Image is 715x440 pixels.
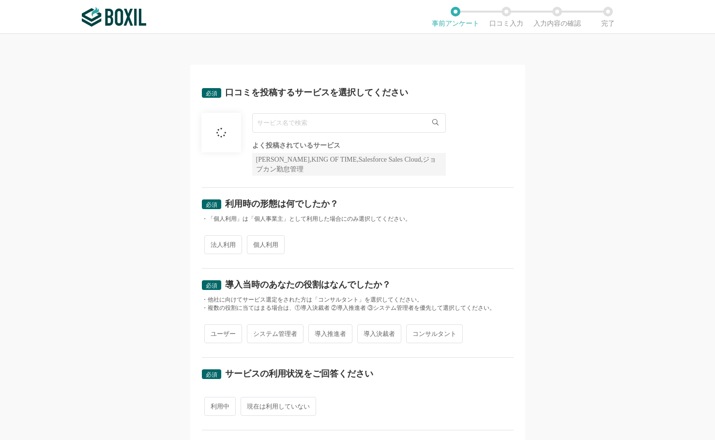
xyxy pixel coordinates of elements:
input: サービス名で検索 [252,113,446,133]
span: 法人利用 [204,235,242,254]
div: ・複数の役割に当てはまる場合は、①導入決裁者 ②導入推進者 ③システム管理者を優先して選択してください。 [202,304,514,312]
span: 個人利用 [247,235,285,254]
span: 必須 [206,282,217,289]
li: 事前アンケート [430,7,481,27]
div: 利用時の形態は何でしたか？ [225,199,338,208]
div: サービスの利用状況をご回答ください [225,369,373,378]
div: ・他社に向けてサービス選定をされた方は「コンサルタント」を選択してください。 [202,296,514,304]
span: 現在は利用していない [241,397,316,416]
span: システム管理者 [247,324,304,343]
div: 口コミを投稿するサービスを選択してください [225,88,408,97]
li: 入力内容の確認 [532,7,583,27]
img: ボクシルSaaS_ロゴ [82,7,146,27]
div: 導入当時のあなたの役割はなんでしたか？ [225,280,391,289]
span: コンサルタント [406,324,463,343]
span: 必須 [206,371,217,378]
li: 完了 [583,7,634,27]
span: 利用中 [204,397,236,416]
span: ユーザー [204,324,242,343]
span: 導入推進者 [308,324,352,343]
li: 口コミ入力 [481,7,532,27]
span: 導入決裁者 [357,324,401,343]
div: よく投稿されているサービス [252,142,446,149]
div: [PERSON_NAME],KING OF TIME,Salesforce Sales Cloud,ジョブカン勤怠管理 [252,153,446,176]
span: 必須 [206,201,217,208]
div: ・「個人利用」は「個人事業主」として利用した場合にのみ選択してください。 [202,215,514,223]
span: 必須 [206,90,217,97]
